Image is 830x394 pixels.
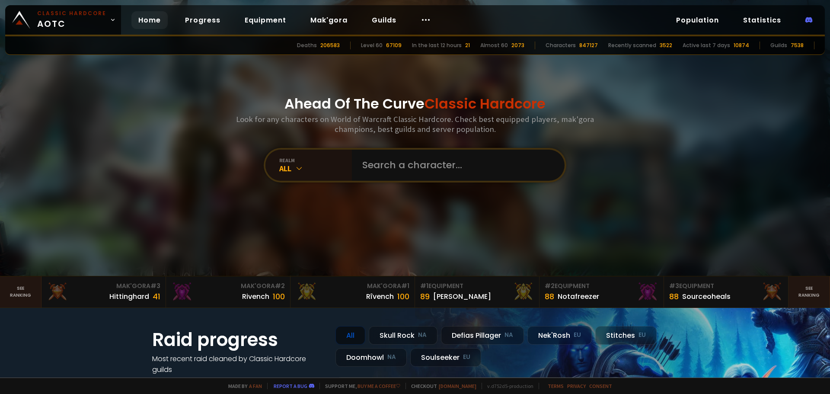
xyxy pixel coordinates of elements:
[545,282,658,291] div: Equipment
[386,42,402,49] div: 67109
[511,42,524,49] div: 2073
[361,42,383,49] div: Level 60
[249,383,262,389] a: a fan
[369,326,437,345] div: Skull Rock
[439,383,476,389] a: [DOMAIN_NAME]
[589,383,612,389] a: Consent
[463,353,470,362] small: EU
[178,11,227,29] a: Progress
[669,11,726,29] a: Population
[504,331,513,340] small: NA
[664,276,788,308] a: #3Equipment88Sourceoheals
[595,326,657,345] div: Stitches
[548,383,564,389] a: Terms
[275,282,285,290] span: # 2
[335,326,365,345] div: All
[410,348,481,367] div: Soulseeker
[415,276,539,308] a: #1Equipment89[PERSON_NAME]
[579,42,598,49] div: 847127
[527,326,592,345] div: Nek'Rosh
[734,42,749,49] div: 10874
[420,282,534,291] div: Equipment
[131,11,168,29] a: Home
[788,276,830,308] a: Seeranking
[412,42,462,49] div: In the last 12 hours
[682,291,731,302] div: Sourceoheals
[274,383,307,389] a: Report a bug
[223,383,262,389] span: Made by
[109,291,149,302] div: Hittinghard
[171,282,285,291] div: Mak'Gora
[441,326,524,345] div: Defias Pillager
[41,276,166,308] a: Mak'Gora#3Hittinghard41
[303,11,354,29] a: Mak'gora
[358,383,400,389] a: Buy me a coffee
[152,375,208,385] a: See all progress
[397,291,409,302] div: 100
[791,42,804,49] div: 7538
[238,11,293,29] a: Equipment
[669,282,679,290] span: # 3
[465,42,470,49] div: 21
[433,291,491,302] div: [PERSON_NAME]
[558,291,599,302] div: Notafreezer
[296,282,409,291] div: Mak'Gora
[152,353,325,375] h4: Most recent raid cleaned by Classic Hardcore guilds
[420,291,430,302] div: 89
[320,42,340,49] div: 206583
[47,282,160,291] div: Mak'Gora
[387,353,396,362] small: NA
[166,276,290,308] a: Mak'Gora#2Rivench100
[366,291,394,302] div: Rîvench
[37,10,106,17] small: Classic Hardcore
[418,331,427,340] small: NA
[736,11,788,29] a: Statistics
[273,291,285,302] div: 100
[608,42,656,49] div: Recently scanned
[546,42,576,49] div: Characters
[319,383,400,389] span: Support me,
[482,383,533,389] span: v. d752d5 - production
[357,150,554,181] input: Search a character...
[290,276,415,308] a: Mak'Gora#1Rîvench100
[153,291,160,302] div: 41
[279,157,352,163] div: realm
[660,42,672,49] div: 3522
[539,276,664,308] a: #2Equipment88Notafreezer
[335,348,407,367] div: Doomhowl
[638,331,646,340] small: EU
[37,10,106,30] span: AOTC
[480,42,508,49] div: Almost 60
[233,114,597,134] h3: Look for any characters on World of Warcraft Classic Hardcore. Check best equipped players, mak'g...
[242,291,269,302] div: Rivench
[425,94,546,113] span: Classic Hardcore
[5,5,121,35] a: Classic HardcoreAOTC
[669,291,679,302] div: 88
[297,42,317,49] div: Deaths
[770,42,787,49] div: Guilds
[284,93,546,114] h1: Ahead Of The Curve
[545,291,554,302] div: 88
[152,326,325,353] h1: Raid progress
[150,282,160,290] span: # 3
[574,331,581,340] small: EU
[365,11,403,29] a: Guilds
[405,383,476,389] span: Checkout
[567,383,586,389] a: Privacy
[420,282,428,290] span: # 1
[279,163,352,173] div: All
[401,282,409,290] span: # 1
[683,42,730,49] div: Active last 7 days
[669,282,783,291] div: Equipment
[545,282,555,290] span: # 2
